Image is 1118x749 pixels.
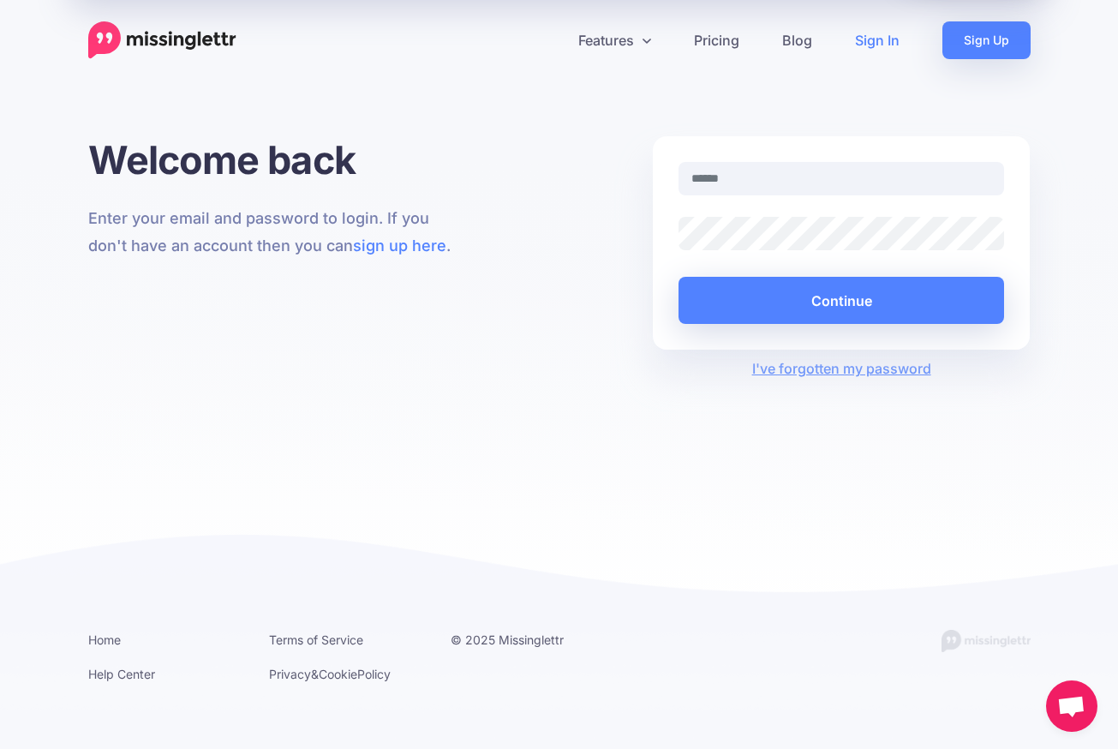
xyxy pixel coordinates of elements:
[451,629,607,650] li: © 2025 Missinglettr
[557,21,673,59] a: Features
[88,136,466,183] h1: Welcome back
[269,632,363,647] a: Terms of Service
[1046,680,1097,732] a: Open chat
[353,237,446,255] a: sign up here
[679,277,1005,324] button: Continue
[319,667,357,681] a: Cookie
[761,21,834,59] a: Blog
[269,663,425,685] li: & Policy
[88,205,466,260] p: Enter your email and password to login. If you don't have an account then you can .
[752,360,931,377] a: I've forgotten my password
[88,667,155,681] a: Help Center
[942,21,1031,59] a: Sign Up
[673,21,761,59] a: Pricing
[834,21,921,59] a: Sign In
[269,667,311,681] a: Privacy
[88,632,121,647] a: Home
